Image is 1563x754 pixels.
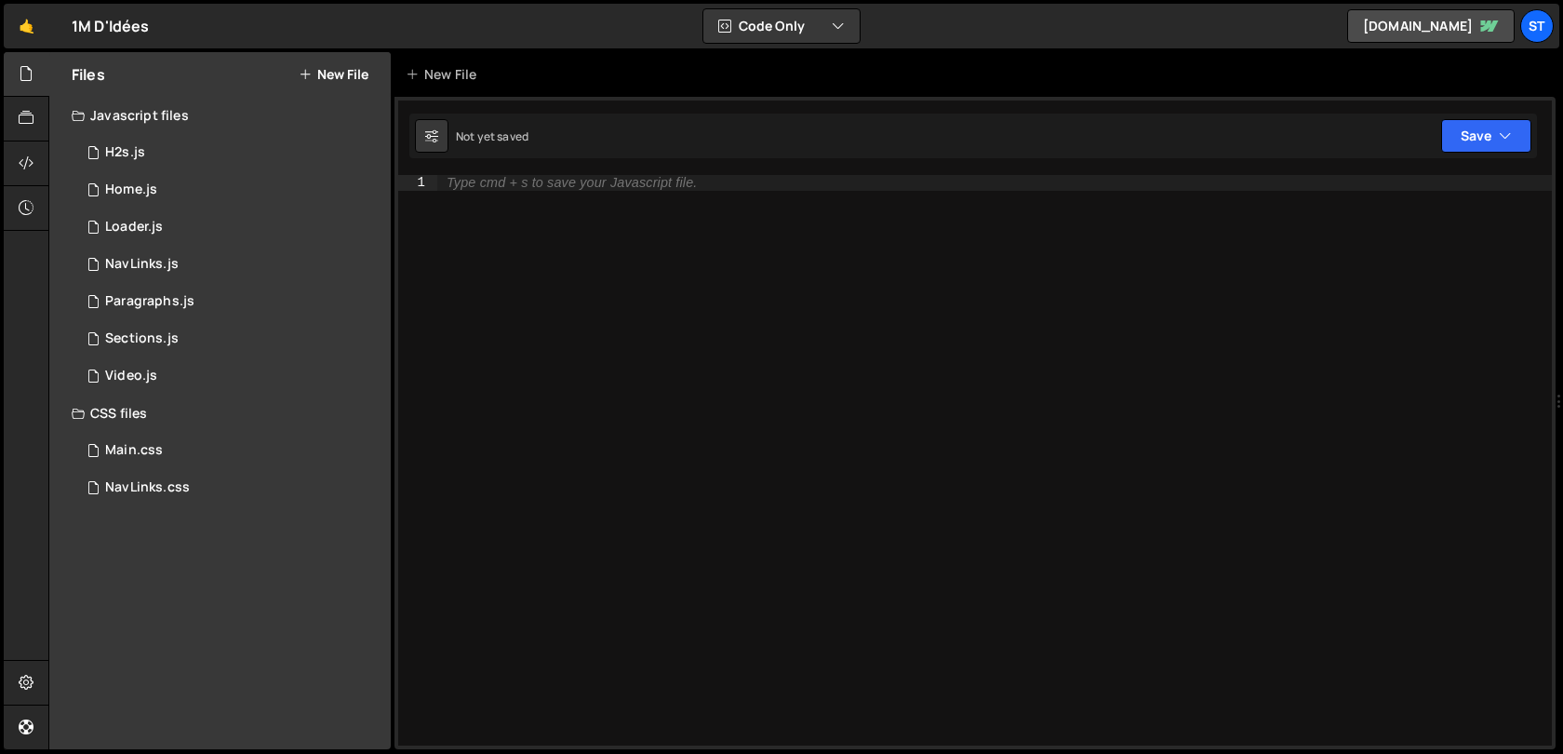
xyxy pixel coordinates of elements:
div: 16858/46083.css [72,469,391,506]
div: Paragraphs.js [105,293,194,310]
div: Type cmd + s to save your Javascript file. [447,176,697,190]
div: Video.js [105,368,157,384]
div: 16858/46089.js [72,209,391,246]
div: CSS files [49,395,391,432]
button: New File [299,67,368,82]
div: 16858/46090.css [72,432,391,469]
div: 16858/46839.js [72,171,391,209]
div: Sections.js [105,330,179,347]
div: Home.js [105,182,157,198]
div: Loader.js [105,219,163,236]
a: [DOMAIN_NAME] [1347,9,1515,43]
div: Main.css [105,442,163,459]
div: Javascript files [49,97,391,134]
h2: Files [72,64,105,85]
div: NavLinks.js [105,256,179,273]
div: H2s.js [105,144,145,161]
div: 16858/46085.js [72,320,391,357]
div: 16858/46091.js [72,246,391,283]
div: 16858/46082.js [72,357,391,395]
div: 1M D'Idées [72,15,150,37]
a: St [1520,9,1554,43]
a: 🤙 [4,4,49,48]
div: 16858/46088.js [72,134,391,171]
div: 16858/46084.js [72,283,391,320]
button: Save [1441,119,1531,153]
div: New File [406,65,484,84]
div: NavLinks.css [105,479,190,496]
button: Code Only [703,9,860,43]
div: 1 [398,175,437,191]
div: Not yet saved [456,128,528,144]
